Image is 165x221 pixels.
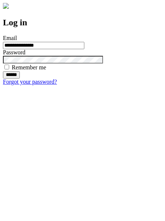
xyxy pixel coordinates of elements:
[3,79,57,85] a: Forgot your password?
[3,3,9,9] img: logo-4e3dc11c47720685a147b03b5a06dd966a58ff35d612b21f08c02c0306f2b779.png
[3,35,17,41] label: Email
[3,49,25,55] label: Password
[12,64,46,70] label: Remember me
[3,18,162,28] h2: Log in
